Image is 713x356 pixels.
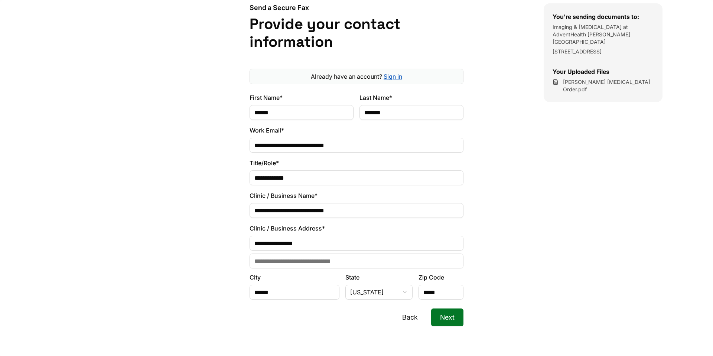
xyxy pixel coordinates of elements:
p: Already have an account? [253,72,460,81]
label: Title/Role* [250,159,463,167]
p: Imaging & [MEDICAL_DATA] at AdventHealth [PERSON_NAME][GEOGRAPHIC_DATA] [553,23,654,46]
a: Sign in [384,73,402,80]
span: J. Emerson MRI Order.pdf [563,78,654,93]
h3: You're sending documents to: [553,12,654,21]
label: First Name* [250,93,354,102]
label: City [250,273,339,282]
label: Clinic / Business Address* [250,224,463,233]
h2: Send a Secure Fax [250,3,463,12]
label: State [345,273,413,282]
label: Clinic / Business Name* [250,191,463,200]
h1: Provide your contact information [250,15,463,51]
button: Next [431,308,463,326]
label: Zip Code [419,273,463,282]
label: Work Email* [250,126,463,135]
button: Back [393,308,427,326]
label: Last Name* [359,93,463,102]
p: [STREET_ADDRESS] [553,48,654,55]
h3: Your Uploaded Files [553,67,654,76]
